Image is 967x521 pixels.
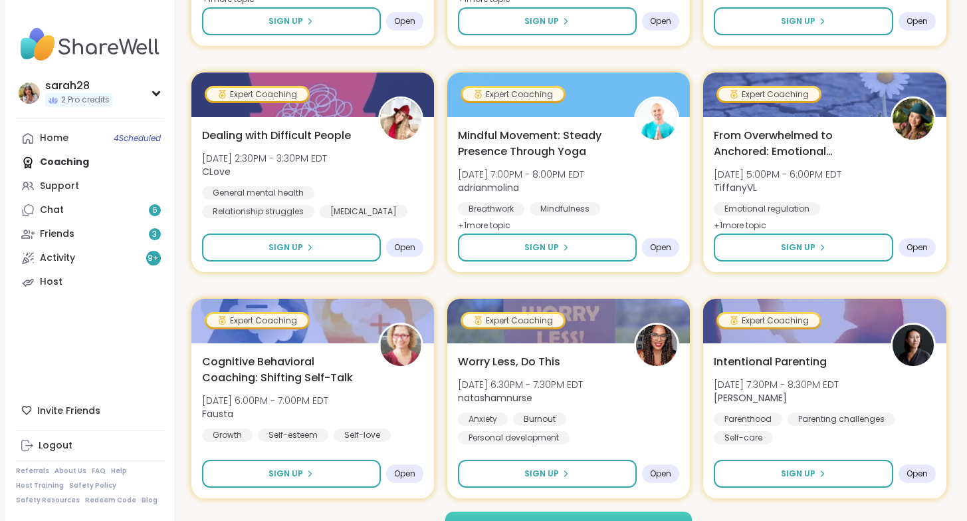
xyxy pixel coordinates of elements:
[92,466,106,476] a: FAQ
[45,79,112,93] div: sarah28
[636,98,677,140] img: adrianmolina
[458,460,637,488] button: Sign Up
[40,132,68,145] div: Home
[636,325,677,366] img: natashamnurse
[16,174,164,198] a: Support
[714,202,820,216] div: Emotional regulation
[714,181,757,194] b: TiffanyVL
[714,378,839,391] span: [DATE] 7:30PM - 8:30PM EDT
[458,181,519,194] b: adrianmolina
[142,496,158,505] a: Blog
[907,16,928,27] span: Open
[202,429,253,442] div: Growth
[458,391,532,405] b: natashamnurse
[458,234,637,261] button: Sign Up
[718,88,819,101] div: Expert Coaching
[714,7,893,35] button: Sign Up
[458,7,637,35] button: Sign Up
[16,434,164,458] a: Logout
[40,228,74,241] div: Friends
[524,15,559,27] span: Sign Up
[16,496,80,505] a: Safety Resources
[114,133,161,144] span: 4 Scheduled
[202,165,231,178] b: CLove
[714,234,893,261] button: Sign Up
[69,481,116,490] a: Safety Policy
[718,314,819,327] div: Expert Coaching
[269,468,303,480] span: Sign Up
[39,439,72,452] div: Logout
[524,242,559,254] span: Sign Up
[458,431,570,444] div: Personal development
[714,391,787,405] b: [PERSON_NAME]
[893,325,934,366] img: Natasha
[394,16,415,27] span: Open
[394,468,415,479] span: Open
[907,242,928,253] span: Open
[85,496,136,505] a: Redeem Code
[16,399,164,423] div: Invite Friends
[202,460,381,488] button: Sign Up
[40,180,79,193] div: Support
[714,431,773,444] div: Self-care
[269,242,303,254] span: Sign Up
[781,468,815,480] span: Sign Up
[458,202,524,216] div: Breathwork
[61,94,110,106] span: 2 Pro credits
[380,325,421,366] img: Fausta
[16,270,164,294] a: Host
[513,413,566,426] div: Burnout
[463,88,564,101] div: Expert Coaching
[111,466,127,476] a: Help
[524,468,559,480] span: Sign Up
[152,229,157,240] span: 3
[202,394,328,407] span: [DATE] 6:00PM - 7:00PM EDT
[714,460,893,488] button: Sign Up
[781,242,815,254] span: Sign Up
[650,242,671,253] span: Open
[458,128,619,160] span: Mindful Movement: Steady Presence Through Yoga
[907,468,928,479] span: Open
[54,466,86,476] a: About Us
[202,354,364,386] span: Cognitive Behavioral Coaching: Shifting Self-Talk
[320,205,407,218] div: [MEDICAL_DATA]
[714,354,827,370] span: Intentional Parenting
[788,413,895,426] div: Parenting challenges
[781,15,815,27] span: Sign Up
[202,407,233,421] b: Fausta
[202,128,351,144] span: Dealing with Difficult People
[458,413,508,426] div: Anxiety
[269,15,303,27] span: Sign Up
[40,275,62,289] div: Host
[16,198,164,222] a: Chat6
[458,378,583,391] span: [DATE] 6:30PM - 7:30PM EDT
[334,429,391,442] div: Self-love
[207,88,308,101] div: Expert Coaching
[650,468,671,479] span: Open
[380,98,421,140] img: CLove
[40,204,64,217] div: Chat
[202,7,381,35] button: Sign Up
[202,205,314,218] div: Relationship struggles
[16,246,164,270] a: Activity9+
[714,128,875,160] span: From Overwhelmed to Anchored: Emotional Regulation
[202,234,381,261] button: Sign Up
[714,168,841,181] span: [DATE] 5:00PM - 6:00PM EDT
[530,202,600,216] div: Mindfulness
[40,252,75,265] div: Activity
[394,242,415,253] span: Open
[19,83,40,104] img: sarah28
[458,354,560,370] span: Worry Less, Do This
[16,222,164,246] a: Friends3
[16,126,164,150] a: Home4Scheduled
[148,253,159,264] span: 9 +
[463,314,564,327] div: Expert Coaching
[458,168,584,181] span: [DATE] 7:00PM - 8:00PM EDT
[650,16,671,27] span: Open
[258,429,328,442] div: Self-esteem
[202,186,314,200] div: General mental health
[714,413,782,426] div: Parenthood
[202,152,327,165] span: [DATE] 2:30PM - 3:30PM EDT
[207,314,308,327] div: Expert Coaching
[16,466,49,476] a: Referrals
